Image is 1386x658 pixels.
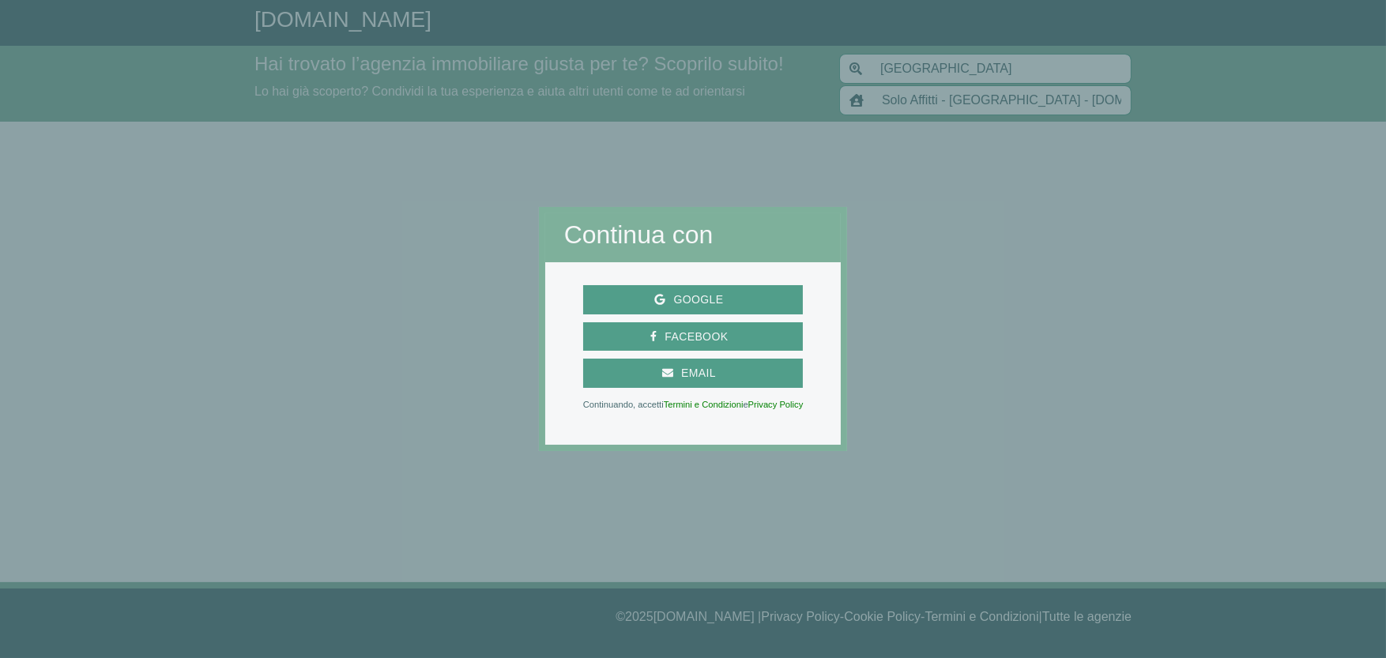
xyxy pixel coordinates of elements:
[564,220,823,250] h2: Continua con
[657,327,736,347] span: Facebook
[583,285,804,314] button: Google
[665,290,731,310] span: Google
[664,400,744,409] a: Termini e Condizioni
[748,400,804,409] a: Privacy Policy
[583,400,804,408] p: Continuando, accetti e
[583,322,804,352] button: Facebook
[673,363,724,383] span: Email
[583,359,804,388] button: Email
